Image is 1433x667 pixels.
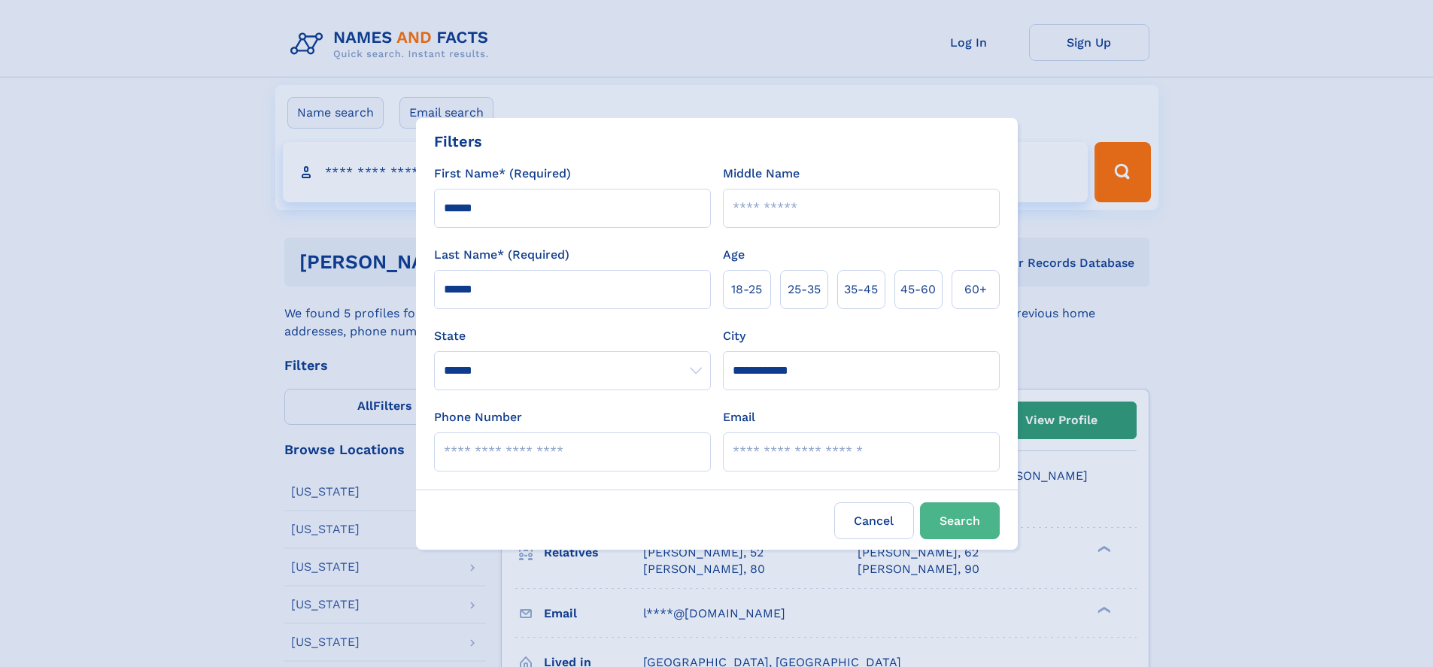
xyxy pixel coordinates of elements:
[731,280,762,299] span: 18‑25
[723,408,755,426] label: Email
[723,246,745,264] label: Age
[788,280,821,299] span: 25‑35
[723,165,800,183] label: Middle Name
[900,280,936,299] span: 45‑60
[434,327,711,345] label: State
[834,502,914,539] label: Cancel
[964,280,987,299] span: 60+
[434,130,482,153] div: Filters
[434,165,571,183] label: First Name* (Required)
[723,327,745,345] label: City
[844,280,878,299] span: 35‑45
[920,502,1000,539] button: Search
[434,408,522,426] label: Phone Number
[434,246,569,264] label: Last Name* (Required)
